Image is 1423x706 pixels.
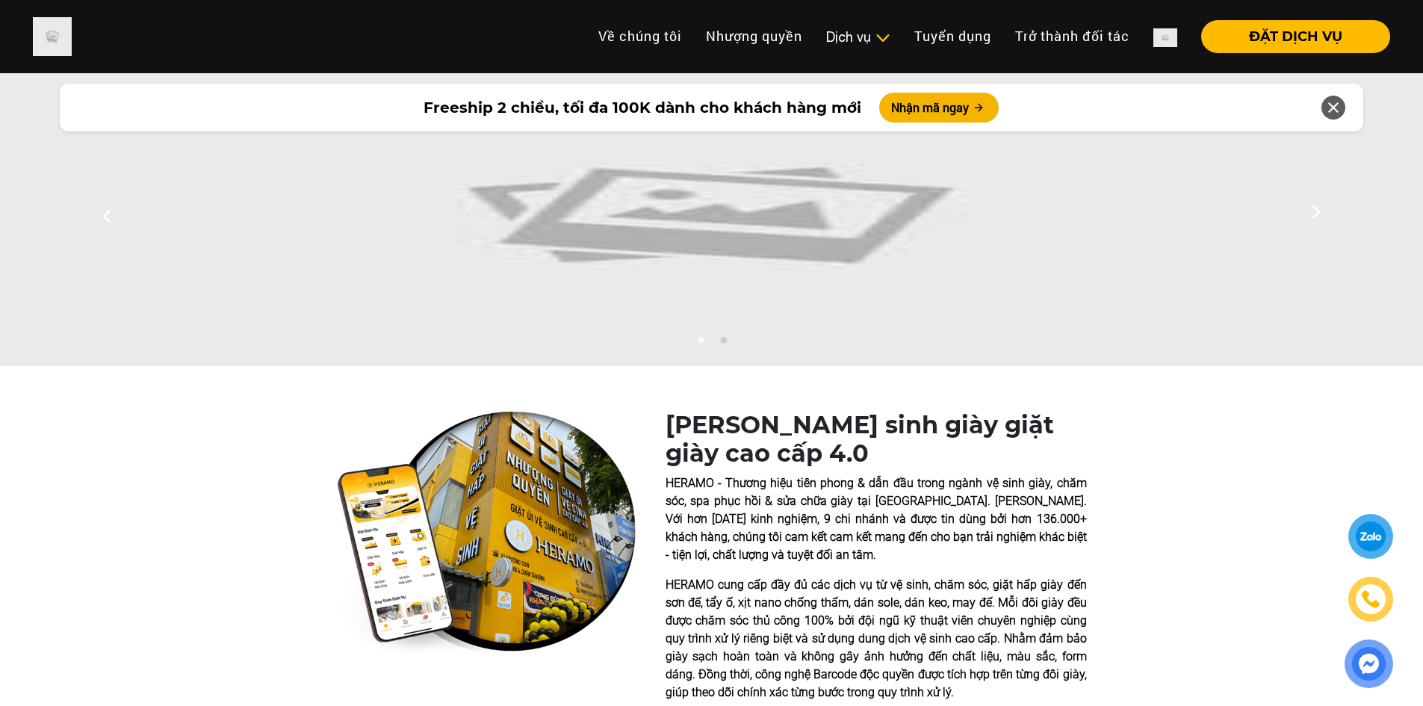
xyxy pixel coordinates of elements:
p: HERAMO cung cấp đầy đủ các dịch vụ từ vệ sinh, chăm sóc, giặt hấp giày đến sơn đế, tẩy ố, xịt nan... [666,576,1087,702]
a: Nhượng quyền [694,20,814,52]
div: Dịch vụ [826,27,890,47]
a: Tuyển dụng [902,20,1003,52]
a: ĐẶT DỊCH VỤ [1189,30,1390,43]
h1: [PERSON_NAME] sinh giày giặt giày cao cấp 4.0 [666,411,1087,468]
button: Nhận mã ngay [879,93,999,123]
a: Về chúng tôi [586,20,694,52]
p: HERAMO - Thương hiệu tiên phong & dẫn đầu trong ngành vệ sinh giày, chăm sóc, spa phục hồi & sửa ... [666,474,1087,564]
button: 2 [716,336,731,351]
button: 1 [693,336,708,351]
img: heramo-quality-banner [337,411,636,656]
span: Freeship 2 chiều, tối đa 100K dành cho khách hàng mới [424,96,861,119]
button: ĐẶT DỊCH VỤ [1201,20,1390,53]
a: phone-icon [1351,579,1391,619]
img: subToggleIcon [875,31,890,46]
a: Trở thành đối tác [1003,20,1141,52]
img: phone-icon [1362,591,1380,607]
